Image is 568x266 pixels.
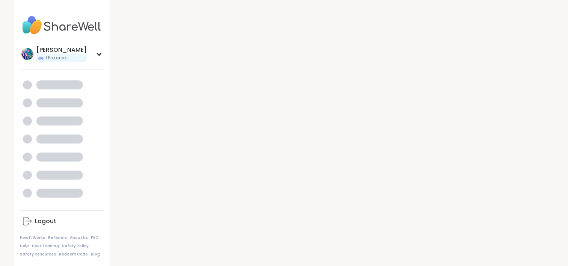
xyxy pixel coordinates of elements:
[20,235,45,240] a: How It Works
[20,252,56,257] a: Safety Resources
[45,55,69,61] span: 1 Pro credit
[20,12,104,38] img: ShareWell Nav Logo
[91,252,100,257] a: Blog
[20,212,104,230] a: Logout
[59,252,88,257] a: Redeem Code
[70,235,88,240] a: About Us
[35,217,56,225] div: Logout
[91,235,99,240] a: FAQ
[21,48,33,60] img: hollyjanicki
[62,243,89,249] a: Safety Policy
[36,46,87,54] div: [PERSON_NAME]
[48,235,67,240] a: Referrals
[20,243,29,249] a: Help
[32,243,59,249] a: Host Training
